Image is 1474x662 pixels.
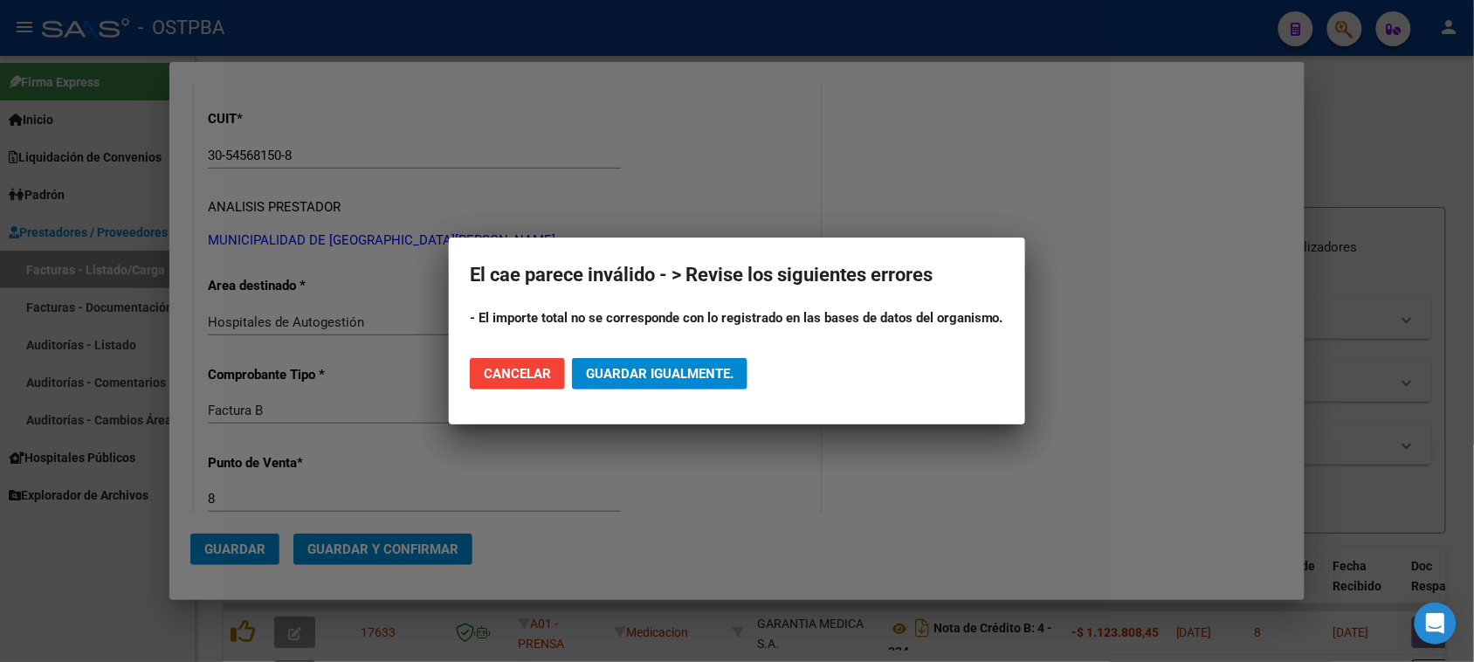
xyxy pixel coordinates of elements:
button: Cancelar [470,358,565,390]
div: Open Intercom Messenger [1415,603,1457,645]
button: Guardar igualmente. [572,358,747,390]
span: Cancelar [484,366,551,382]
span: Guardar igualmente. [586,366,734,382]
h2: El cae parece inválido - > Revise los siguientes errores [470,259,1004,292]
strong: - El importe total no se corresponde con lo registrado en las bases de datos del organismo. [470,310,1003,326]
